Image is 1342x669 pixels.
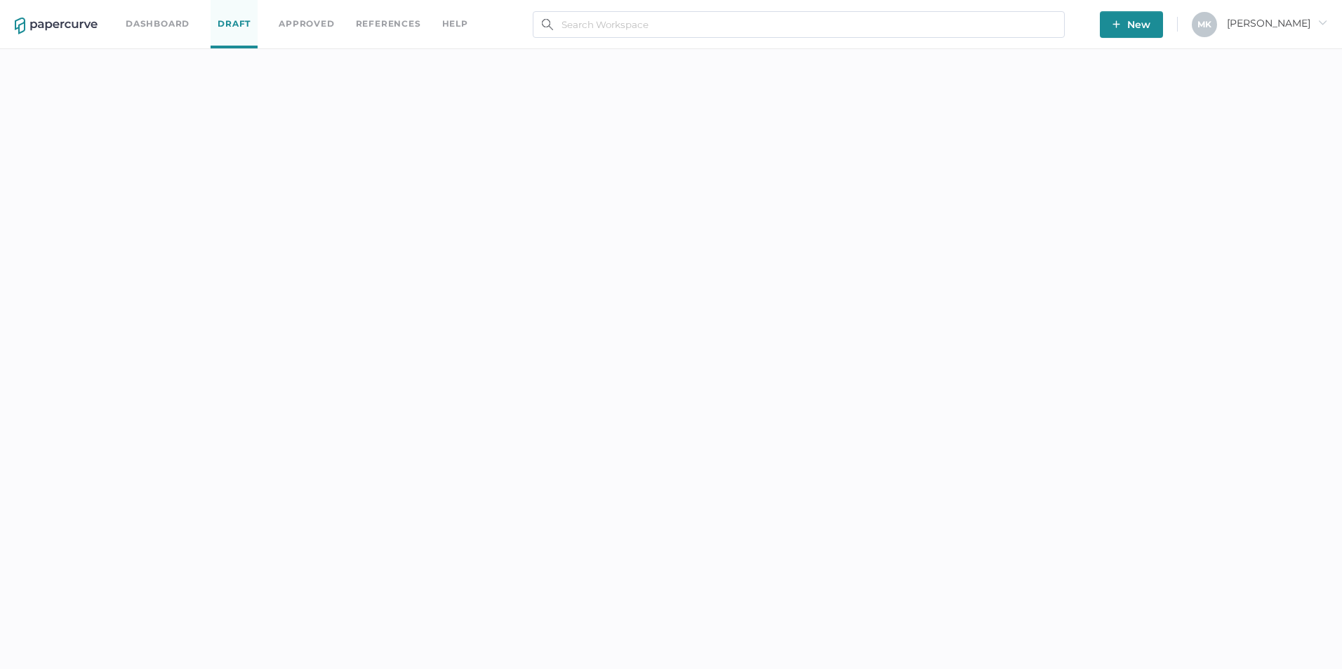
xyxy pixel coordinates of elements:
span: [PERSON_NAME] [1227,17,1327,29]
div: help [442,16,468,32]
img: papercurve-logo-colour.7244d18c.svg [15,18,98,34]
input: Search Workspace [533,11,1065,38]
span: New [1112,11,1150,38]
button: New [1100,11,1163,38]
img: search.bf03fe8b.svg [542,19,553,30]
a: References [356,16,421,32]
a: Dashboard [126,16,190,32]
img: plus-white.e19ec114.svg [1112,20,1120,28]
i: arrow_right [1317,18,1327,27]
span: M K [1197,19,1211,29]
a: Approved [279,16,334,32]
